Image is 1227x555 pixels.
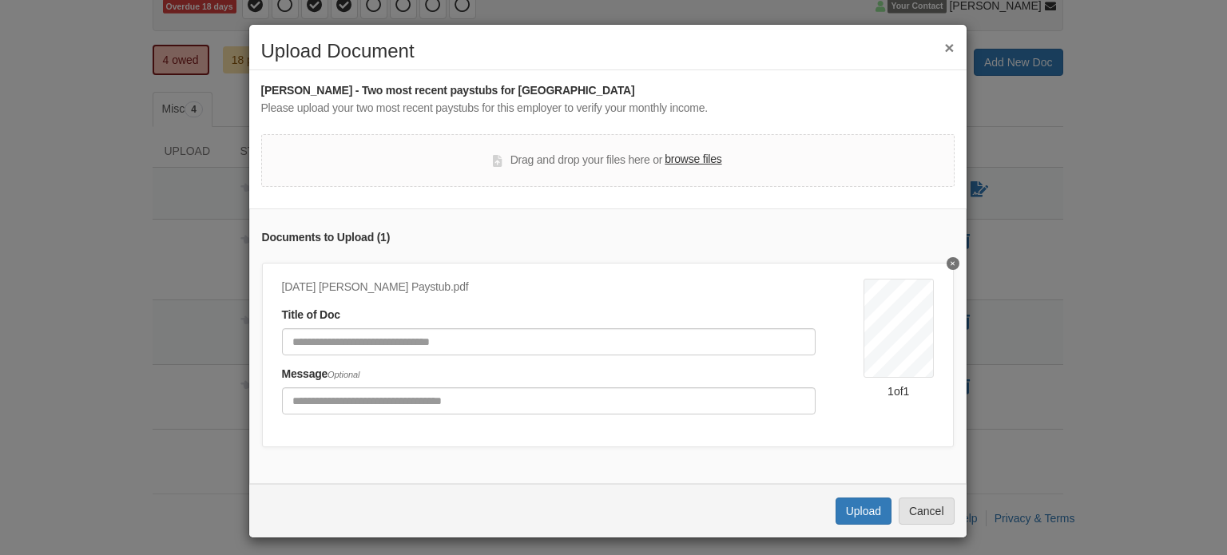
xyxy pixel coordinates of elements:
label: browse files [665,151,721,168]
button: × [944,39,954,56]
div: Drag and drop your files here or [493,151,721,170]
div: Please upload your two most recent paystubs for this employer to verify your monthly income. [261,100,955,117]
div: [DATE] [PERSON_NAME] Paystub.pdf [282,279,816,296]
input: Document Title [282,328,816,355]
span: Optional [328,370,359,379]
div: Documents to Upload ( 1 ) [262,229,954,247]
label: Title of Doc [282,307,340,324]
button: Delete undefined [947,257,959,270]
div: [PERSON_NAME] - Two most recent paystubs for [GEOGRAPHIC_DATA] [261,82,955,100]
input: Include any comments on this document [282,387,816,414]
h2: Upload Document [261,41,955,61]
button: Cancel [899,498,955,525]
div: 1 of 1 [864,383,934,399]
button: Upload [836,498,891,525]
label: Message [282,366,360,383]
